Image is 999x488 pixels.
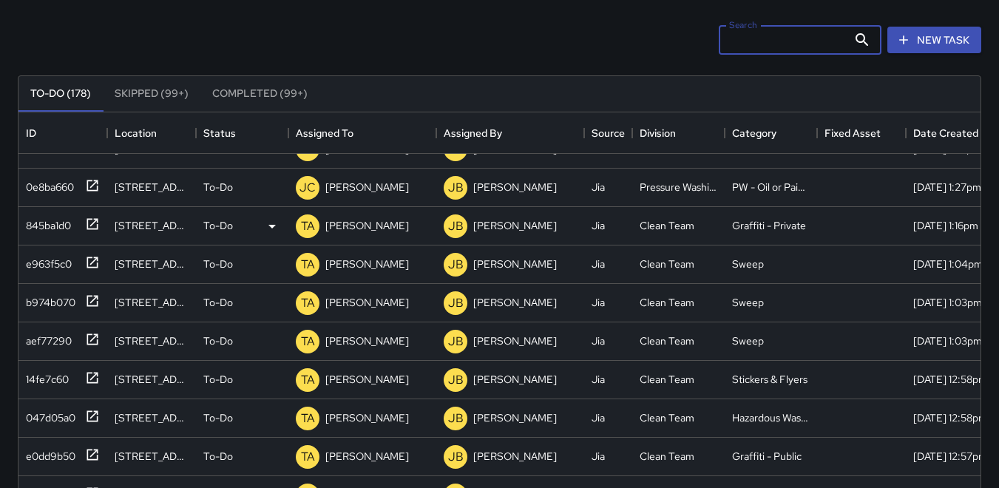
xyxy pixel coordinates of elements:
[203,333,233,348] p: To-Do
[448,448,464,466] p: JB
[325,410,409,425] p: [PERSON_NAME]
[444,112,502,154] div: Assigned By
[732,295,764,310] div: Sweep
[640,112,676,154] div: Division
[196,112,288,154] div: Status
[640,295,694,310] div: Clean Team
[473,333,557,348] p: [PERSON_NAME]
[115,180,189,194] div: 106 6th Street
[203,218,233,233] p: To-Do
[732,218,806,233] div: Graffiti - Private
[296,112,353,154] div: Assigned To
[448,217,464,235] p: JB
[20,443,75,464] div: e0dd9b50
[640,218,694,233] div: Clean Team
[26,112,36,154] div: ID
[301,294,315,312] p: TA
[20,174,74,194] div: 0e8ba660
[640,410,694,425] div: Clean Team
[436,112,584,154] div: Assigned By
[592,218,605,233] div: Jia
[20,289,75,310] div: b974b070
[732,112,776,154] div: Category
[473,180,557,194] p: [PERSON_NAME]
[725,112,817,154] div: Category
[592,180,605,194] div: Jia
[325,372,409,387] p: [PERSON_NAME]
[299,179,316,197] p: JC
[592,333,605,348] div: Jia
[732,180,810,194] div: PW - Oil or Paint Spill
[115,333,189,348] div: 83 Eddy Street
[592,449,605,464] div: Jia
[732,257,764,271] div: Sweep
[203,449,233,464] p: To-Do
[203,257,233,271] p: To-Do
[20,212,71,233] div: 845ba1d0
[732,449,802,464] div: Graffiti - Public
[301,333,315,350] p: TA
[473,410,557,425] p: [PERSON_NAME]
[325,257,409,271] p: [PERSON_NAME]
[325,295,409,310] p: [PERSON_NAME]
[107,112,196,154] div: Location
[473,257,557,271] p: [PERSON_NAME]
[448,294,464,312] p: JB
[20,251,72,271] div: e963f5c0
[732,372,807,387] div: Stickers & Flyers
[448,410,464,427] p: JB
[473,449,557,464] p: [PERSON_NAME]
[18,112,107,154] div: ID
[448,333,464,350] p: JB
[115,257,189,271] div: 948 Market Street
[203,180,233,194] p: To-Do
[20,404,75,425] div: 047d05a0
[473,372,557,387] p: [PERSON_NAME]
[20,366,69,387] div: 14fe7c60
[592,372,605,387] div: Jia
[301,410,315,427] p: TA
[103,76,200,112] button: Skipped (99+)
[732,333,764,348] div: Sweep
[640,333,694,348] div: Clean Team
[115,218,189,233] div: 16 Mint Plaza
[640,257,694,271] div: Clean Team
[448,179,464,197] p: JB
[203,295,233,310] p: To-Do
[592,112,625,154] div: Source
[288,112,436,154] div: Assigned To
[18,76,103,112] button: To-Do (178)
[325,218,409,233] p: [PERSON_NAME]
[203,372,233,387] p: To-Do
[592,410,605,425] div: Jia
[592,295,605,310] div: Jia
[729,18,757,31] label: Search
[325,333,409,348] p: [PERSON_NAME]
[448,371,464,389] p: JB
[115,449,189,464] div: 964 Market Street
[200,76,319,112] button: Completed (99+)
[448,256,464,274] p: JB
[301,256,315,274] p: TA
[473,218,557,233] p: [PERSON_NAME]
[640,449,694,464] div: Clean Team
[115,410,189,425] div: 10 Mason Street
[325,180,409,194] p: [PERSON_NAME]
[20,328,72,348] div: aef77290
[203,112,236,154] div: Status
[640,180,717,194] div: Pressure Washing
[301,217,315,235] p: TA
[115,372,189,387] div: 10 Mason Street
[824,112,881,154] div: Fixed Asset
[301,371,315,389] p: TA
[632,112,725,154] div: Division
[817,112,906,154] div: Fixed Asset
[913,112,978,154] div: Date Created
[203,410,233,425] p: To-Do
[301,448,315,466] p: TA
[115,112,157,154] div: Location
[115,295,189,310] div: 83 Eddy Street
[640,372,694,387] div: Clean Team
[473,295,557,310] p: [PERSON_NAME]
[887,27,981,54] button: New Task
